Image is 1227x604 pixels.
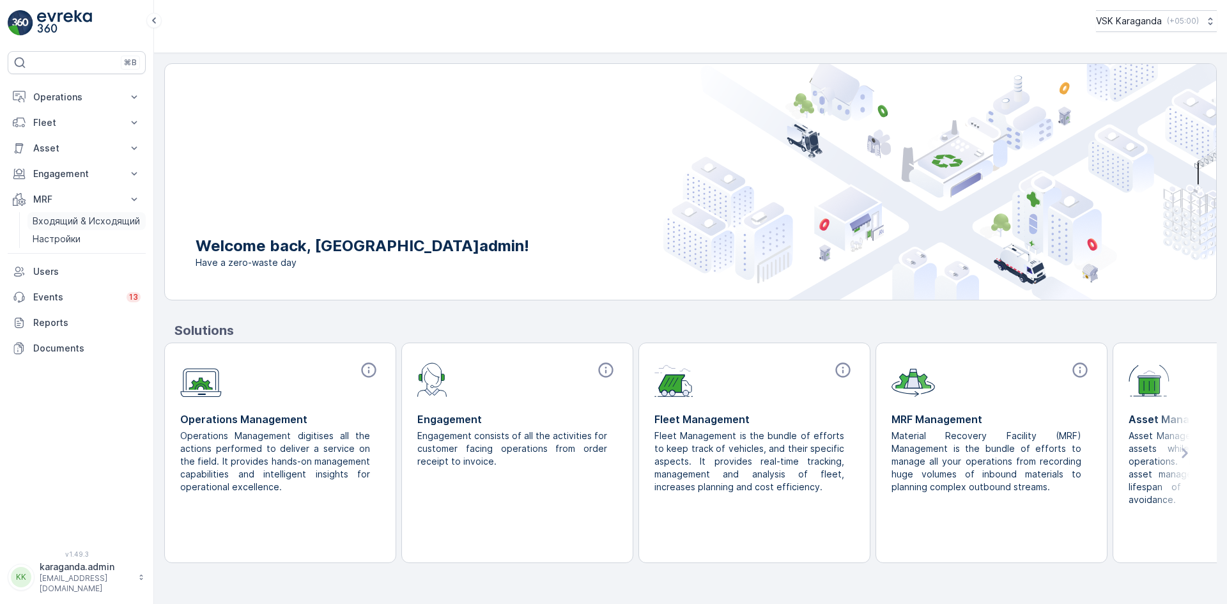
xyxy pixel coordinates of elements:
[37,10,92,36] img: logo_light-DOdMpM7g.png
[654,361,693,397] img: module-icon
[8,550,146,558] span: v 1.49.3
[8,187,146,212] button: MRF
[33,342,141,355] p: Documents
[8,336,146,361] a: Documents
[180,412,380,427] p: Operations Management
[8,136,146,161] button: Asset
[1096,15,1162,27] p: VSK Karaganda
[33,193,120,206] p: MRF
[8,110,146,136] button: Fleet
[33,291,119,304] p: Events
[33,215,140,228] p: Входящий & Исходящий
[417,430,607,468] p: Engagement consists of all the activities for customer facing operations from order receipt to in...
[33,233,81,245] p: Настройки
[8,284,146,310] a: Events13
[40,573,132,594] p: [EMAIL_ADDRESS][DOMAIN_NAME]
[417,412,617,427] p: Engagement
[196,236,529,256] p: Welcome back, [GEOGRAPHIC_DATA]admin!
[33,116,120,129] p: Fleet
[196,256,529,269] span: Have a zero-waste day
[654,430,844,493] p: Fleet Management is the bundle of efforts to keep track of vehicles, and their specific aspects. ...
[11,567,31,587] div: KK
[33,167,120,180] p: Engagement
[654,412,854,427] p: Fleet Management
[40,561,132,573] p: karaganda.admin
[663,64,1216,300] img: city illustration
[1129,361,1169,397] img: module-icon
[8,310,146,336] a: Reports
[27,230,146,248] a: Настройки
[417,361,447,397] img: module-icon
[33,316,141,329] p: Reports
[8,161,146,187] button: Engagement
[129,292,138,302] p: 13
[180,361,222,398] img: module-icon
[1096,10,1217,32] button: VSK Karaganda(+05:00)
[33,142,120,155] p: Asset
[8,84,146,110] button: Operations
[8,10,33,36] img: logo
[33,265,141,278] p: Users
[27,212,146,230] a: Входящий & Исходящий
[180,430,370,493] p: Operations Management digitises all the actions performed to deliver a service on the field. It p...
[891,361,935,397] img: module-icon
[174,321,1217,340] p: Solutions
[8,259,146,284] a: Users
[891,430,1081,493] p: Material Recovery Facility (MRF) Management is the bundle of efforts to manage all your operation...
[33,91,120,104] p: Operations
[124,58,137,68] p: ⌘B
[1167,16,1199,26] p: ( +05:00 )
[891,412,1092,427] p: MRF Management
[8,561,146,594] button: KKkaraganda.admin[EMAIL_ADDRESS][DOMAIN_NAME]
